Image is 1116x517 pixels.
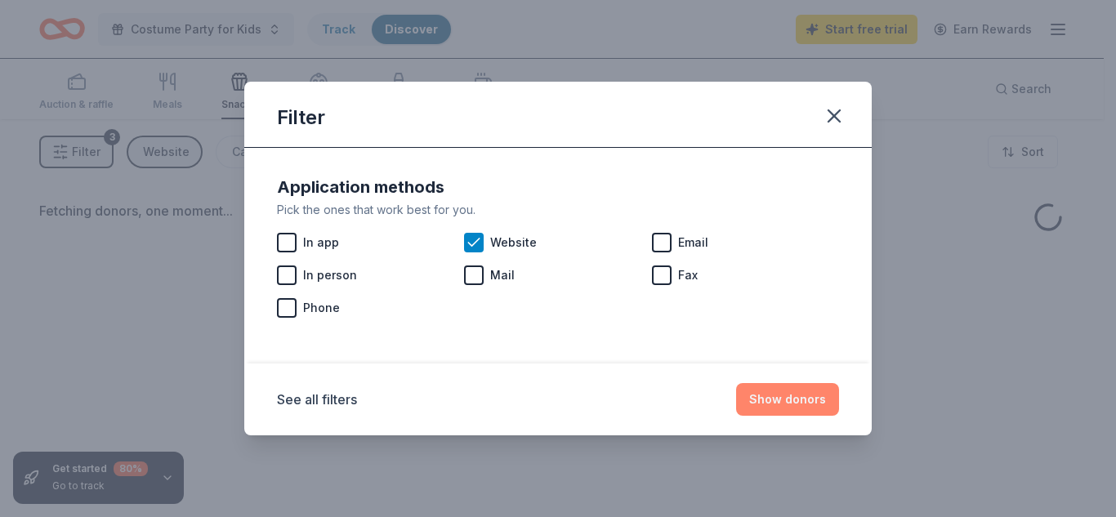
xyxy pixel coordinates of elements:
span: Fax [678,265,698,285]
div: Pick the ones that work best for you. [277,200,839,220]
button: Show donors [736,383,839,416]
span: Phone [303,298,340,318]
div: Application methods [277,174,839,200]
span: Mail [490,265,515,285]
span: Website [490,233,537,252]
div: Filter [277,105,325,131]
span: In person [303,265,357,285]
span: Email [678,233,708,252]
span: In app [303,233,339,252]
button: See all filters [277,390,357,409]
